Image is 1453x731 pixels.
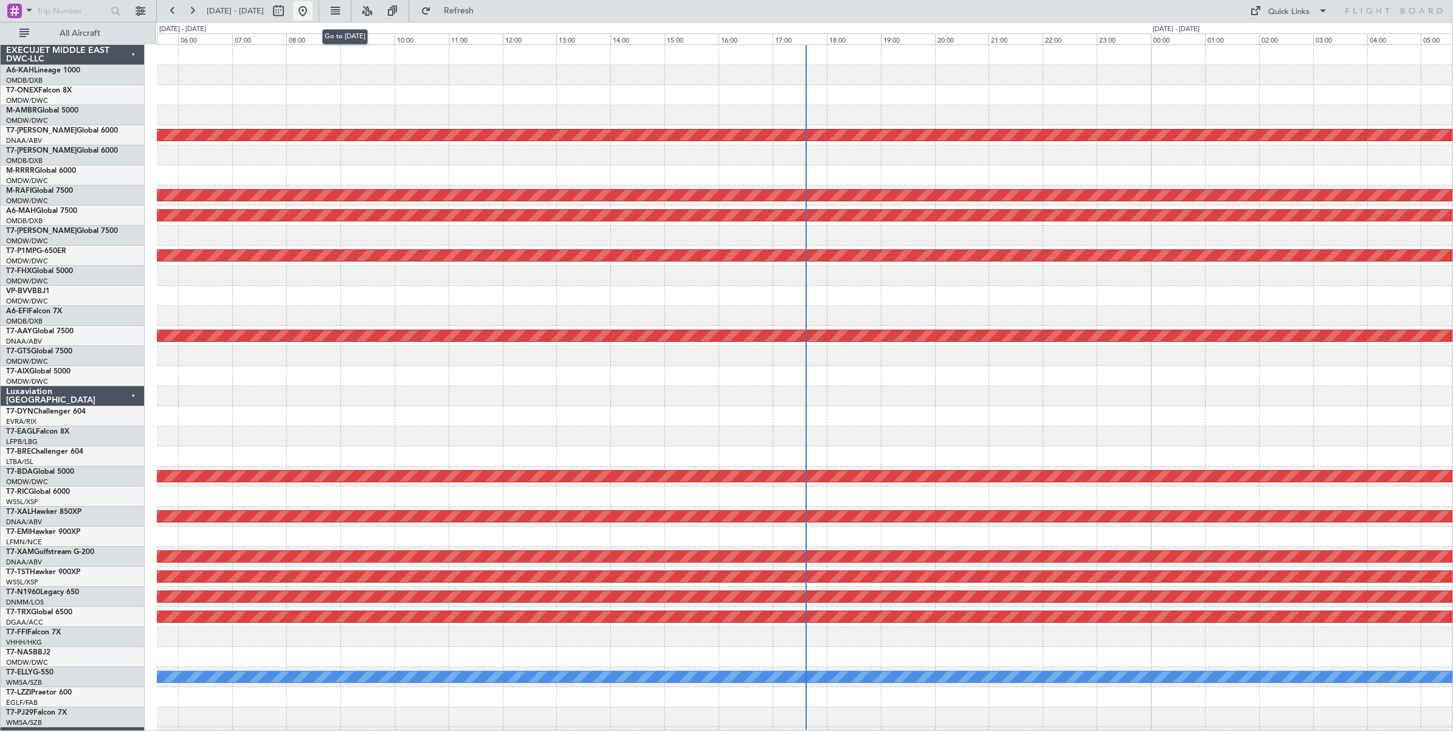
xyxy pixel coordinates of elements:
a: OMDW/DWC [6,176,48,185]
div: 03:00 [1313,33,1367,44]
a: OMDW/DWC [6,237,48,246]
input: Trip Number [37,2,107,20]
span: VP-BVV [6,288,32,295]
a: T7-TRXGlobal 6500 [6,609,72,616]
span: T7-N1960 [6,589,40,596]
a: OMDW/DWC [6,196,48,206]
span: T7-P1MP [6,248,36,255]
a: A6-KAHLineage 1000 [6,67,80,74]
div: 17:00 [773,33,827,44]
a: T7-P1MPG-650ER [6,248,66,255]
a: T7-RICGlobal 6000 [6,488,70,496]
a: T7-XALHawker 850XP [6,508,81,516]
span: M-RRRR [6,167,35,175]
div: 21:00 [989,33,1043,44]
div: 08:00 [286,33,340,44]
div: 02:00 [1259,33,1313,44]
a: A6-MAHGlobal 7500 [6,207,77,215]
a: OMDW/DWC [6,477,48,487]
span: M-AMBR [6,107,37,114]
span: Refresh [433,7,485,15]
a: OMDB/DXB [6,317,43,326]
a: OMDW/DWC [6,257,48,266]
a: T7-[PERSON_NAME]Global 6000 [6,147,118,154]
span: T7-RIC [6,488,29,496]
a: T7-FFIFalcon 7X [6,629,61,636]
div: 11:00 [449,33,503,44]
span: M-RAFI [6,187,32,195]
span: T7-EAGL [6,428,36,435]
a: OMDB/DXB [6,156,43,165]
div: 01:00 [1205,33,1259,44]
div: 14:00 [610,33,664,44]
span: A6-MAH [6,207,36,215]
span: T7-FHX [6,268,32,275]
a: M-AMBRGlobal 5000 [6,107,78,114]
a: EVRA/RIX [6,417,36,426]
a: T7-EMIHawker 900XP [6,528,80,536]
a: T7-ELLYG-550 [6,669,53,676]
a: T7-AAYGlobal 7500 [6,328,74,335]
span: T7-DYN [6,408,33,415]
span: T7-AIX [6,368,29,375]
a: T7-BREChallenger 604 [6,448,83,456]
span: T7-[PERSON_NAME] [6,147,77,154]
a: LTBA/ISL [6,457,33,466]
div: 16:00 [719,33,773,44]
a: M-RRRRGlobal 6000 [6,167,76,175]
a: T7-NASBBJ2 [6,649,50,656]
button: All Aircraft [13,24,132,43]
a: A6-EFIFalcon 7X [6,308,62,315]
span: T7-NAS [6,649,33,656]
span: T7-[PERSON_NAME] [6,227,77,235]
a: T7-ONEXFalcon 8X [6,87,72,94]
div: 13:00 [556,33,610,44]
a: LFPB/LBG [6,437,38,446]
a: OMDW/DWC [6,116,48,125]
span: A6-KAH [6,67,34,74]
a: T7-DYNChallenger 604 [6,408,86,415]
div: 20:00 [935,33,989,44]
span: [DATE] - [DATE] [207,5,264,16]
a: OMDW/DWC [6,277,48,286]
a: T7-[PERSON_NAME]Global 7500 [6,227,118,235]
a: OMDW/DWC [6,357,48,366]
div: 06:00 [178,33,232,44]
a: OMDB/DXB [6,217,43,226]
span: A6-EFI [6,308,29,315]
span: T7-BRE [6,448,31,456]
span: T7-TRX [6,609,31,616]
a: T7-LZZIPraetor 600 [6,689,72,696]
div: 00:00 [1151,33,1205,44]
a: T7-AIXGlobal 5000 [6,368,71,375]
div: Go to [DATE] [322,29,368,44]
a: DNAA/ABV [6,136,42,145]
a: DGAA/ACC [6,618,43,627]
span: T7-EMI [6,528,30,536]
div: [DATE] - [DATE] [159,24,206,35]
a: WSSL/XSP [6,578,38,587]
div: 04:00 [1367,33,1421,44]
span: T7-ONEX [6,87,38,94]
div: 23:00 [1097,33,1151,44]
span: T7-LZZI [6,689,31,696]
a: EGLF/FAB [6,698,38,707]
div: 10:00 [395,33,449,44]
span: All Aircraft [32,29,128,38]
span: T7-ELLY [6,669,33,676]
a: WMSA/SZB [6,678,42,687]
a: OMDW/DWC [6,658,48,667]
a: T7-FHXGlobal 5000 [6,268,73,275]
div: 12:00 [503,33,557,44]
div: 15:00 [664,33,719,44]
a: WMSA/SZB [6,718,42,727]
a: DNAA/ABV [6,558,42,567]
div: 18:00 [827,33,881,44]
a: OMDW/DWC [6,297,48,306]
a: T7-PJ29Falcon 7X [6,709,67,716]
a: OMDW/DWC [6,377,48,386]
span: T7-GTS [6,348,31,355]
a: T7-BDAGlobal 5000 [6,468,74,476]
span: T7-BDA [6,468,33,476]
span: T7-[PERSON_NAME] [6,127,77,134]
